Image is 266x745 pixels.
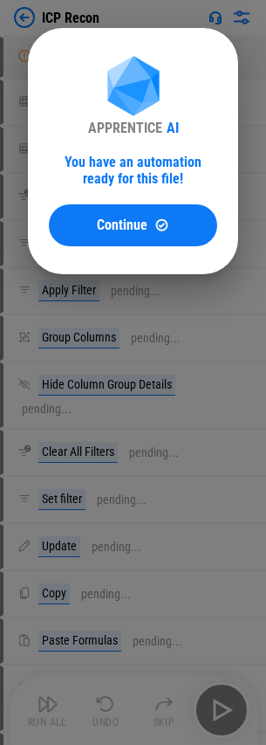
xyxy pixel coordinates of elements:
button: ContinueContinue [49,204,217,246]
span: Continue [97,218,147,232]
div: AI [167,120,179,136]
div: APPRENTICE [88,120,162,136]
div: You have an automation ready for this file! [49,154,217,187]
img: Apprentice AI [99,56,168,120]
img: Continue [154,217,169,232]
